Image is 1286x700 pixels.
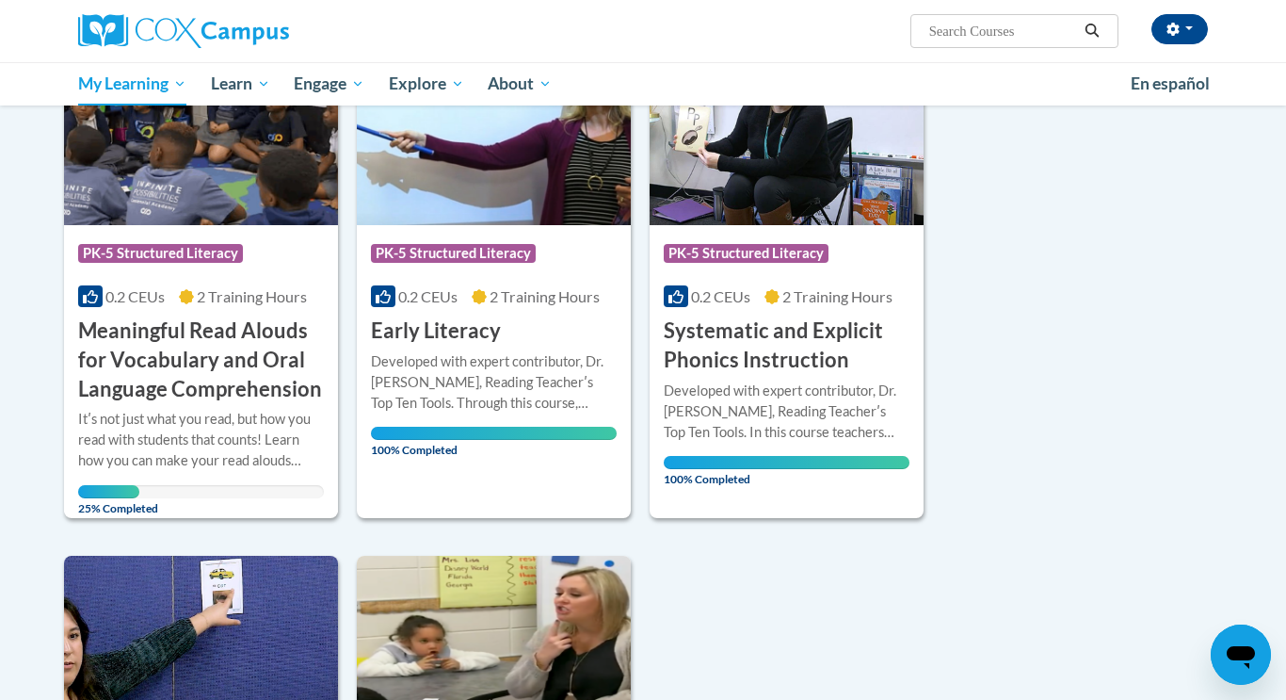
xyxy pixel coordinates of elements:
[476,62,565,106] a: About
[66,62,199,106] a: My Learning
[664,456,909,486] span: 100% Completed
[78,485,139,498] div: Your progress
[398,287,458,305] span: 0.2 CEUs
[78,14,289,48] img: Cox Campus
[664,456,909,469] div: Your progress
[371,427,617,457] span: 100% Completed
[650,33,924,518] a: Course LogoPK-5 Structured Literacy0.2 CEUs2 Training Hours Systematic and Explicit Phonics Instr...
[389,73,464,95] span: Explore
[691,287,750,305] span: 0.2 CEUs
[782,287,892,305] span: 2 Training Hours
[78,244,243,263] span: PK-5 Structured Literacy
[371,317,501,346] h3: Early Literacy
[199,62,282,106] a: Learn
[211,73,270,95] span: Learn
[64,33,338,518] a: Course LogoPK-5 Structured Literacy0.2 CEUs2 Training Hours Meaningful Read Alouds for Vocabulary...
[78,317,324,403] h3: Meaningful Read Alouds for Vocabulary and Oral Language Comprehension
[64,33,338,225] img: Course Logo
[664,381,909,443] div: Developed with expert contributor, Dr. [PERSON_NAME], Reading Teacherʹs Top Ten Tools. In this co...
[1118,64,1222,104] a: En español
[281,62,377,106] a: Engage
[1131,73,1210,93] span: En español
[357,33,631,225] img: Course Logo
[664,317,909,375] h3: Systematic and Explicit Phonics Instruction
[105,287,165,305] span: 0.2 CEUs
[490,287,600,305] span: 2 Training Hours
[78,73,186,95] span: My Learning
[371,427,617,440] div: Your progress
[50,62,1236,106] div: Main menu
[664,244,828,263] span: PK-5 Structured Literacy
[78,485,139,515] span: 25% Completed
[1211,625,1271,685] iframe: Button to launch messaging window
[371,351,617,414] div: Developed with expert contributor, Dr. [PERSON_NAME], Reading Teacherʹs Top Ten Tools. Through th...
[197,287,307,305] span: 2 Training Hours
[488,73,552,95] span: About
[927,20,1078,42] input: Search Courses
[294,73,364,95] span: Engage
[357,33,631,518] a: Course LogoPK-5 Structured Literacy0.2 CEUs2 Training Hours Early LiteracyDeveloped with expert c...
[371,244,536,263] span: PK-5 Structured Literacy
[1078,20,1106,42] button: Search
[78,409,324,471] div: Itʹs not just what you read, but how you read with students that counts! Learn how you can make y...
[1151,14,1208,44] button: Account Settings
[650,33,924,225] img: Course Logo
[78,14,436,48] a: Cox Campus
[377,62,476,106] a: Explore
